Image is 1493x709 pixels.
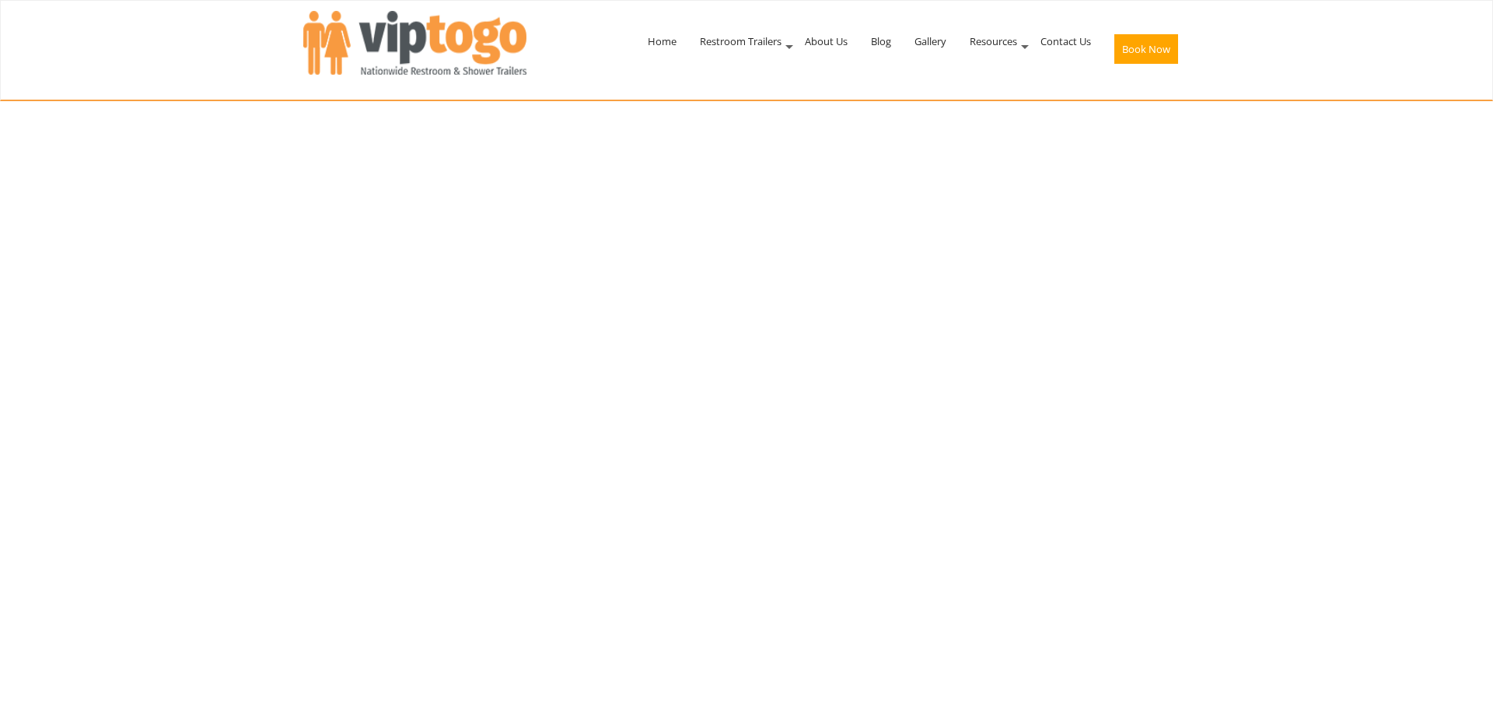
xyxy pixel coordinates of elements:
img: VIPTOGO [303,11,526,75]
a: Blog [859,1,903,82]
a: Book Now [1103,1,1190,97]
button: Book Now [1114,34,1178,64]
a: Resources [958,1,1029,82]
a: Restroom Trailers [688,1,793,82]
a: About Us [793,1,859,82]
a: Contact Us [1029,1,1103,82]
a: Gallery [903,1,958,82]
a: Home [636,1,688,82]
